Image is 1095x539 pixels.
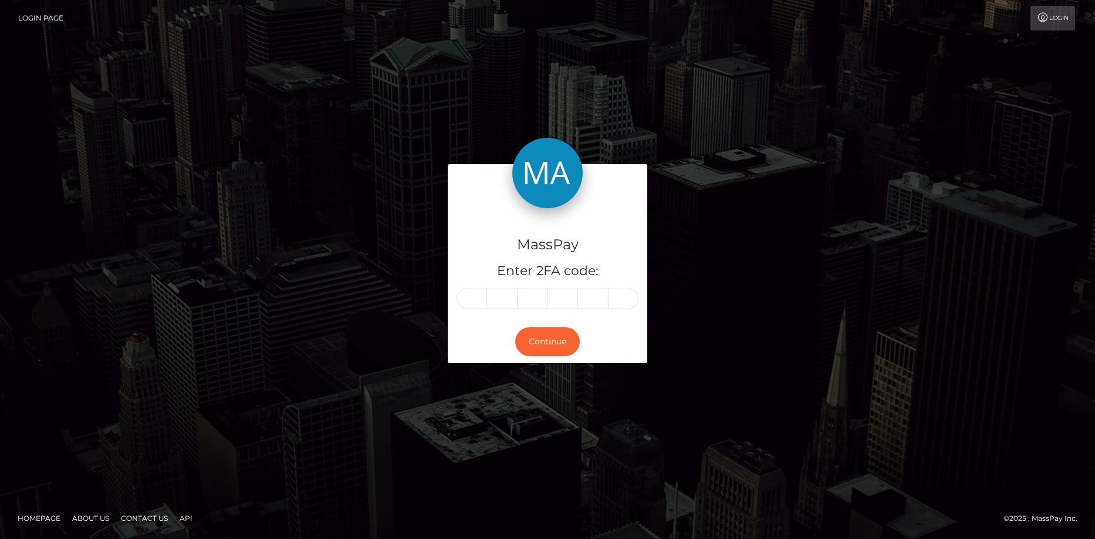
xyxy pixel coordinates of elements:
[175,509,197,527] a: API
[1003,512,1086,525] div: © 2025 , MassPay Inc.
[13,509,65,527] a: Homepage
[515,327,580,356] button: Continue
[457,235,638,255] h4: MassPay
[457,262,638,280] h5: Enter 2FA code:
[116,509,173,527] a: Contact Us
[67,509,114,527] a: About Us
[1030,6,1075,30] a: Login
[18,6,63,30] a: Login Page
[512,138,583,208] img: MassPay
